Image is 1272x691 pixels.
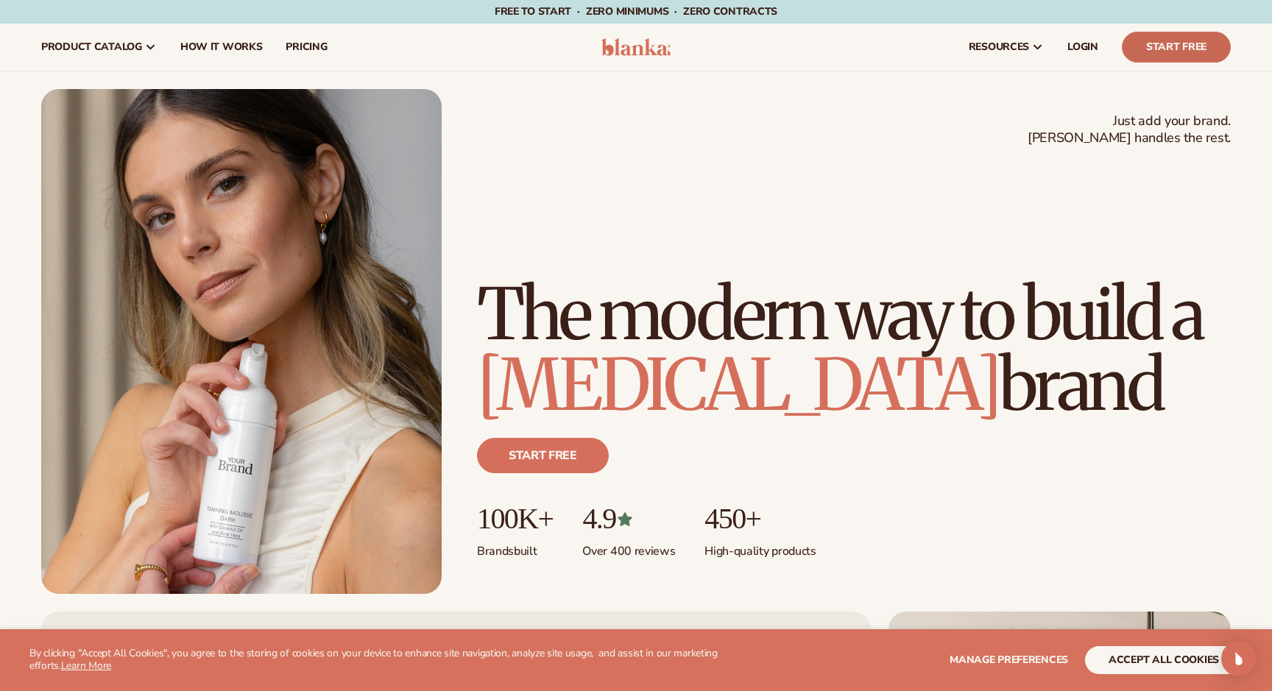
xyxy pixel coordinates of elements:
p: 4.9 [582,503,675,535]
p: By clicking "Accept All Cookies", you agree to the storing of cookies on your device to enhance s... [29,648,755,673]
p: High-quality products [704,535,816,559]
span: [MEDICAL_DATA] [477,341,999,429]
a: LOGIN [1056,24,1110,71]
a: Start free [477,438,609,473]
p: 450+ [704,503,816,535]
a: pricing [274,24,339,71]
button: Manage preferences [950,646,1068,674]
button: accept all cookies [1085,646,1243,674]
p: Brands built [477,535,553,559]
img: Female holding tanning mousse. [41,89,442,594]
img: logo [601,38,671,56]
div: Open Intercom Messenger [1221,641,1257,676]
span: Just add your brand. [PERSON_NAME] handles the rest. [1028,113,1231,147]
h1: The modern way to build a brand [477,279,1231,420]
a: How It Works [169,24,275,71]
span: pricing [286,41,327,53]
p: 100K+ [477,503,553,535]
a: product catalog [29,24,169,71]
span: Manage preferences [950,653,1068,667]
span: How It Works [180,41,263,53]
span: resources [969,41,1029,53]
a: Start Free [1122,32,1231,63]
p: Over 400 reviews [582,535,675,559]
span: LOGIN [1067,41,1098,53]
a: resources [957,24,1056,71]
a: Learn More [61,659,111,673]
span: Free to start · ZERO minimums · ZERO contracts [495,4,777,18]
span: product catalog [41,41,142,53]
